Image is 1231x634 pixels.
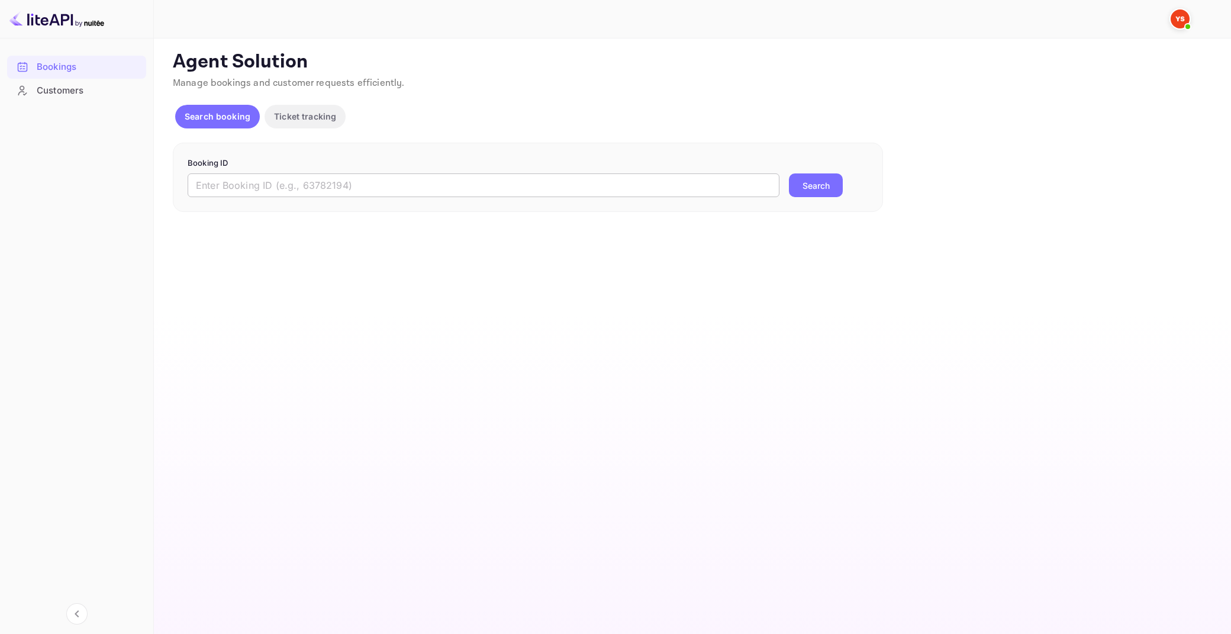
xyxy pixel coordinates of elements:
img: LiteAPI logo [9,9,104,28]
p: Booking ID [188,157,868,169]
p: Agent Solution [173,50,1210,74]
img: Yandex Support [1171,9,1190,28]
div: Bookings [37,60,140,74]
a: Bookings [7,56,146,78]
a: Customers [7,79,146,101]
span: Manage bookings and customer requests efficiently. [173,77,405,89]
p: Ticket tracking [274,110,336,123]
button: Collapse navigation [66,603,88,625]
div: Customers [37,84,140,98]
p: Search booking [185,110,250,123]
div: Customers [7,79,146,102]
div: Bookings [7,56,146,79]
button: Search [789,173,843,197]
input: Enter Booking ID (e.g., 63782194) [188,173,779,197]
